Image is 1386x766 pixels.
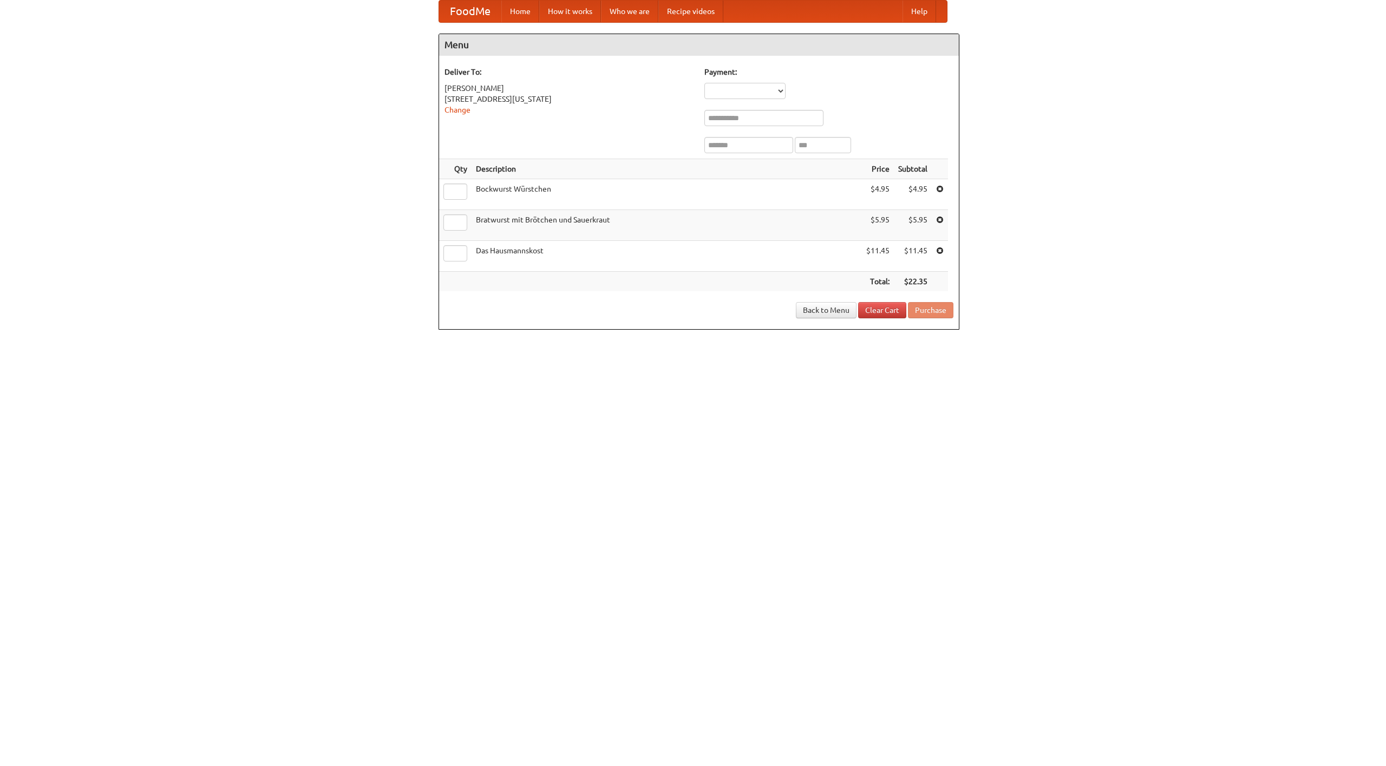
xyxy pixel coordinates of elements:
[472,210,862,241] td: Bratwurst mit Brötchen und Sauerkraut
[601,1,658,22] a: Who we are
[858,302,906,318] a: Clear Cart
[862,159,894,179] th: Price
[439,1,501,22] a: FoodMe
[894,179,932,210] td: $4.95
[444,94,694,104] div: [STREET_ADDRESS][US_STATE]
[862,210,894,241] td: $5.95
[903,1,936,22] a: Help
[472,159,862,179] th: Description
[862,272,894,292] th: Total:
[539,1,601,22] a: How it works
[862,179,894,210] td: $4.95
[472,179,862,210] td: Bockwurst Würstchen
[439,159,472,179] th: Qty
[894,210,932,241] td: $5.95
[894,159,932,179] th: Subtotal
[444,83,694,94] div: [PERSON_NAME]
[472,241,862,272] td: Das Hausmannskost
[439,34,959,56] h4: Menu
[796,302,857,318] a: Back to Menu
[658,1,723,22] a: Recipe videos
[908,302,953,318] button: Purchase
[501,1,539,22] a: Home
[444,106,470,114] a: Change
[704,67,953,77] h5: Payment:
[894,241,932,272] td: $11.45
[862,241,894,272] td: $11.45
[444,67,694,77] h5: Deliver To:
[894,272,932,292] th: $22.35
